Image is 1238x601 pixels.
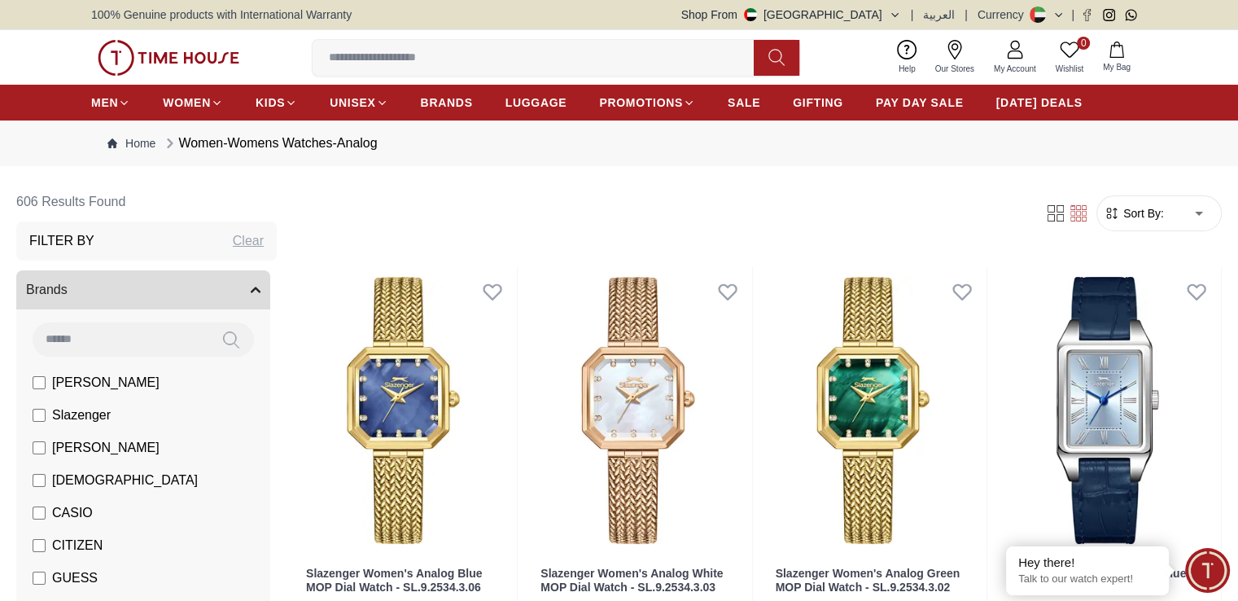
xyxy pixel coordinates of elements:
[728,94,760,111] span: SALE
[1046,37,1093,78] a: 0Wishlist
[524,267,751,554] img: Slazenger Women's Analog White MOP Dial Watch - SL.9.2534.3.03
[1081,9,1093,21] a: Facebook
[33,376,46,389] input: [PERSON_NAME]
[911,7,914,23] span: |
[929,63,981,75] span: Our Stores
[793,94,843,111] span: GIFTING
[29,231,94,251] h3: Filter By
[1125,9,1137,21] a: Whatsapp
[925,37,984,78] a: Our Stores
[1096,61,1137,73] span: My Bag
[793,88,843,117] a: GIFTING
[421,88,473,117] a: BRANDS
[1077,37,1090,50] span: 0
[505,88,567,117] a: LUGGAGE
[256,94,285,111] span: KIDS
[330,94,375,111] span: UNISEX
[994,267,1221,554] img: Slazenger Women's Analog Blue Dial Watch - SL.9.2525.3.07
[163,94,211,111] span: WOMEN
[91,7,352,23] span: 100% Genuine products with International Warranty
[52,471,198,490] span: [DEMOGRAPHIC_DATA]
[98,40,239,76] img: ...
[1104,205,1164,222] button: Sort By:
[987,63,1043,75] span: My Account
[728,88,760,117] a: SALE
[33,409,46,422] input: Slazenger
[505,94,567,111] span: LUGGAGE
[91,88,130,117] a: MEN
[163,88,223,117] a: WOMEN
[256,88,297,117] a: KIDS
[965,7,968,23] span: |
[1071,7,1074,23] span: |
[599,88,695,117] a: PROMOTIONS
[759,267,986,554] img: Slazenger Women's Analog Green MOP Dial Watch - SL.9.2534.3.02
[91,94,118,111] span: MEN
[306,567,482,594] a: Slazenger Women's Analog Blue MOP Dial Watch - SL.9.2534.3.06
[33,539,46,552] input: CITIZEN
[681,7,901,23] button: Shop From[GEOGRAPHIC_DATA]
[1093,38,1140,77] button: My Bag
[876,88,964,117] a: PAY DAY SALE
[876,94,964,111] span: PAY DAY SALE
[52,503,93,523] span: CASIO
[52,568,98,588] span: GUESS
[996,88,1083,117] a: [DATE] DEALS
[540,567,723,594] a: Slazenger Women's Analog White MOP Dial Watch - SL.9.2534.3.03
[996,94,1083,111] span: [DATE] DEALS
[421,94,473,111] span: BRANDS
[892,63,922,75] span: Help
[776,567,960,594] a: Slazenger Women's Analog Green MOP Dial Watch - SL.9.2534.3.02
[1049,63,1090,75] span: Wishlist
[33,572,46,585] input: GUESS
[1018,572,1157,586] p: Talk to our watch expert!
[91,121,1147,166] nav: Breadcrumb
[233,231,264,251] div: Clear
[1185,548,1230,593] div: Chat Widget
[599,94,683,111] span: PROMOTIONS
[33,441,46,454] input: [PERSON_NAME]
[1120,205,1164,222] span: Sort By:
[744,8,757,21] img: United Arab Emirates
[162,134,377,153] div: Women-Womens Watches-Analog
[978,7,1030,23] div: Currency
[33,507,46,520] input: CASIO
[107,135,155,151] a: Home
[889,37,925,78] a: Help
[290,267,517,554] img: Slazenger Women's Analog Blue MOP Dial Watch - SL.9.2534.3.06
[16,270,270,309] button: Brands
[33,474,46,487] input: [DEMOGRAPHIC_DATA]
[52,406,111,425] span: Slazenger
[16,182,277,222] h6: 606 Results Found
[52,536,103,555] span: CITIZEN
[26,280,68,300] span: Brands
[52,438,160,458] span: [PERSON_NAME]
[1103,9,1115,21] a: Instagram
[923,7,955,23] button: العربية
[330,88,387,117] a: UNISEX
[52,373,160,393] span: [PERSON_NAME]
[1018,555,1157,571] div: Hey there!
